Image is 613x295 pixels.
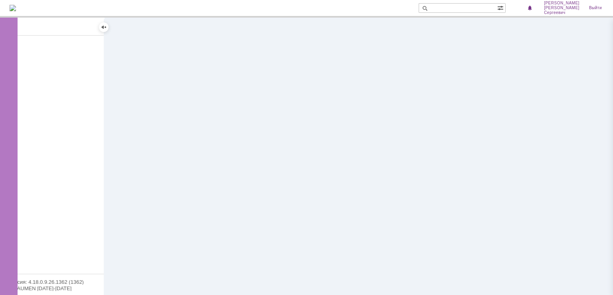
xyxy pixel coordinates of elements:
[544,1,579,6] span: [PERSON_NAME]
[10,5,16,11] a: Перейти на домашнюю страницу
[8,279,96,285] div: Версия: 4.18.0.9.26.1362 (1362)
[10,5,16,11] img: logo
[497,4,505,11] span: Расширенный поиск
[544,10,566,15] span: Сергеевич
[544,6,579,10] span: [PERSON_NAME]
[99,22,109,32] div: Скрыть меню
[8,286,96,291] div: © NAUMEN [DATE]-[DATE]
